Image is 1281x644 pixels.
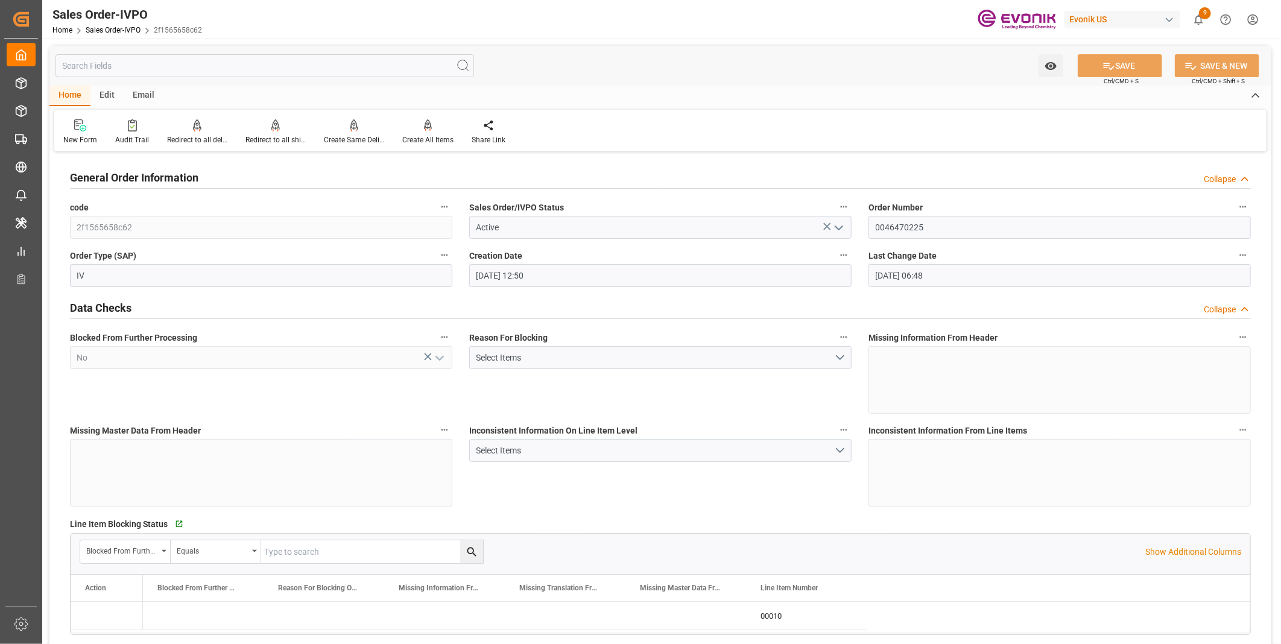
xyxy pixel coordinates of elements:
button: open menu [171,540,261,563]
img: Evonik-brand-mark-Deep-Purple-RGB.jpeg_1700498283.jpeg [978,9,1056,30]
button: Last Change Date [1235,247,1251,263]
div: Select Items [476,352,835,364]
div: Email [124,86,163,106]
div: Redirect to all deliveries [167,134,227,145]
button: Order Number [1235,199,1251,215]
button: Order Type (SAP) [437,247,452,263]
button: Inconsistent Information On Line Item Level [836,422,852,438]
button: SAVE & NEW [1175,54,1259,77]
span: 9 [1199,7,1211,19]
button: open menu [469,346,852,369]
span: Inconsistent Information From Line Items [868,425,1027,437]
div: Select Items [476,444,835,457]
input: Search Fields [55,54,474,77]
span: Reason For Blocking [469,332,548,344]
div: Collapse [1204,303,1236,316]
span: Last Change Date [868,250,937,262]
button: Evonik US [1064,8,1185,31]
p: Show Additional Columns [1145,546,1241,558]
div: Equals [177,543,248,557]
span: Ctrl/CMD + S [1104,77,1139,86]
div: Collapse [1204,173,1236,186]
input: Type to search [261,540,483,563]
a: Home [52,26,72,34]
span: Order Number [868,201,923,214]
span: Line Item Blocking Status [70,518,168,531]
div: Share Link [472,134,505,145]
button: search button [460,540,483,563]
span: Line Item Number [761,584,818,592]
button: Missing Information From Header [1235,329,1251,345]
button: Help Center [1212,6,1239,33]
a: Sales Order-IVPO [86,26,141,34]
button: Blocked From Further Processing [437,329,452,345]
div: Press SPACE to select this row. [143,602,867,630]
div: Create Same Delivery Date [324,134,384,145]
div: Audit Trail [115,134,149,145]
button: Reason For Blocking [836,329,852,345]
span: Missing Information From Line Item [399,584,479,592]
span: Blocked From Further Processing [157,584,238,592]
div: Press SPACE to select this row. [71,602,143,630]
div: Action [85,584,106,592]
input: MM-DD-YYYY HH:MM [469,264,852,287]
span: Missing Translation From Master Data [519,584,600,592]
span: Reason For Blocking On This Line Item [278,584,359,592]
span: Sales Order/IVPO Status [469,201,564,214]
span: Missing Master Data From SAP [640,584,721,592]
input: MM-DD-YYYY HH:MM [868,264,1251,287]
div: Edit [90,86,124,106]
div: New Form [63,134,97,145]
button: open menu [1039,54,1063,77]
button: Missing Master Data From Header [437,422,452,438]
h2: General Order Information [70,169,198,186]
div: Sales Order-IVPO [52,5,202,24]
div: Home [49,86,90,106]
button: Sales Order/IVPO Status [836,199,852,215]
button: Inconsistent Information From Line Items [1235,422,1251,438]
div: Create All Items [402,134,454,145]
button: SAVE [1078,54,1162,77]
span: Order Type (SAP) [70,250,136,262]
button: open menu [430,349,448,367]
span: Blocked From Further Processing [70,332,197,344]
button: show 9 new notifications [1185,6,1212,33]
span: Missing Information From Header [868,332,998,344]
button: Creation Date [836,247,852,263]
span: Creation Date [469,250,522,262]
div: 00010 [746,602,867,630]
button: open menu [469,439,852,462]
div: Evonik US [1064,11,1180,28]
span: Inconsistent Information On Line Item Level [469,425,637,437]
div: Blocked From Further Processing [86,543,157,557]
div: Redirect to all shipments [245,134,306,145]
span: Missing Master Data From Header [70,425,201,437]
button: open menu [829,218,847,237]
button: code [437,199,452,215]
span: Ctrl/CMD + Shift + S [1192,77,1245,86]
span: code [70,201,89,214]
button: open menu [80,540,171,563]
h2: Data Checks [70,300,131,316]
